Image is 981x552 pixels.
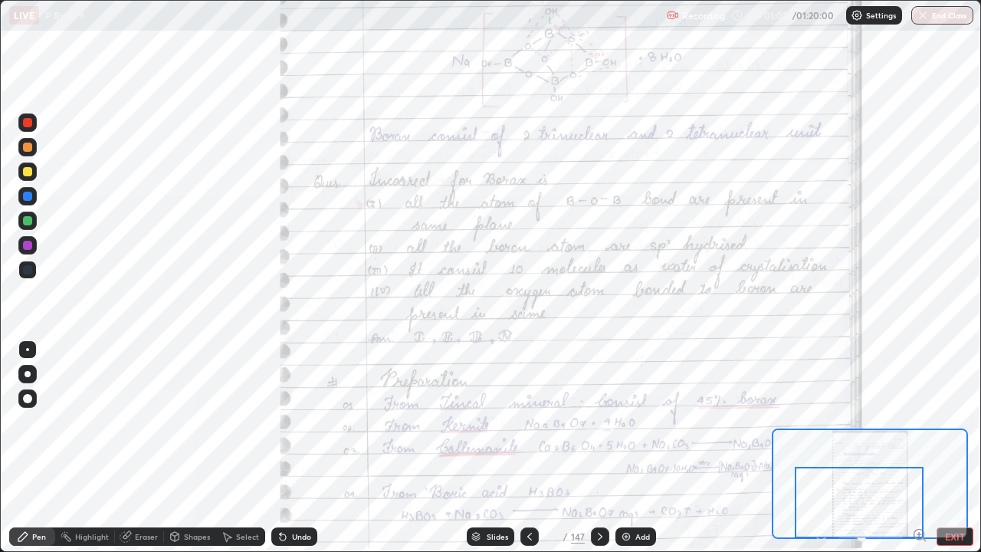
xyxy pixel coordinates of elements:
div: Undo [292,533,311,540]
button: EXIT [937,527,973,546]
img: recording.375f2c34.svg [667,9,679,21]
div: Shapes [184,533,210,540]
p: Settings [866,11,896,19]
p: LIVE [14,9,34,21]
p: P Block 9 [45,9,84,21]
div: Pen [32,533,46,540]
div: 147 [571,530,585,544]
div: Add [635,533,650,540]
img: add-slide-button [620,531,632,543]
img: class-settings-icons [851,9,863,21]
p: Recording [682,10,725,21]
div: 3 [545,532,560,541]
button: End Class [911,6,973,25]
div: Slides [487,533,508,540]
div: / [563,532,568,541]
div: Highlight [75,533,109,540]
div: Select [236,533,259,540]
div: Eraser [135,533,158,540]
img: end-class-cross [917,9,929,21]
